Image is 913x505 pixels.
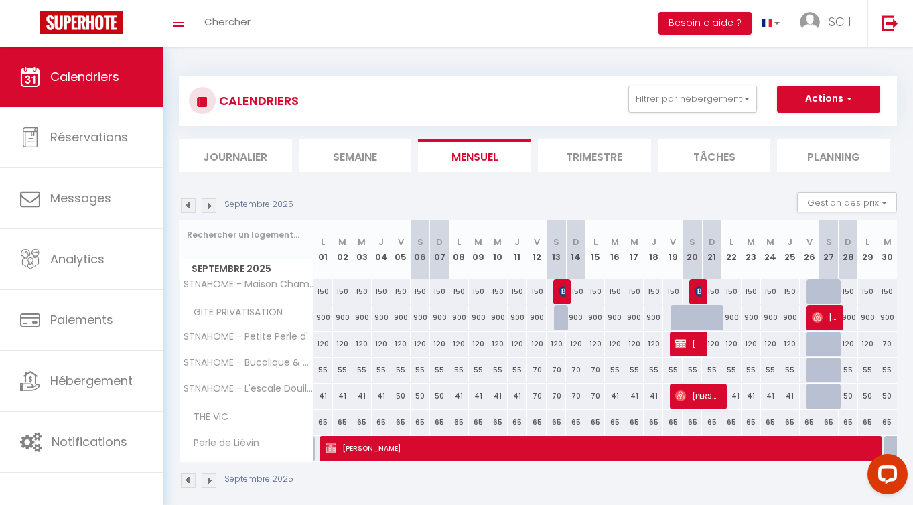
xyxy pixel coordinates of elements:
[559,279,565,304] span: [PERSON_NAME]
[182,358,315,368] span: STNAHOME - Bucolique & Cosy studio à [GEOGRAPHIC_DATA]
[624,410,644,435] div: 65
[488,220,508,279] th: 10
[547,220,566,279] th: 13
[224,198,293,211] p: Septembre 2025
[800,220,819,279] th: 26
[624,332,644,356] div: 120
[182,436,263,451] span: Perle de Liévin
[527,220,547,279] th: 12
[333,220,352,279] th: 02
[644,332,663,356] div: 120
[585,220,605,279] th: 15
[628,86,757,113] button: Filtrer par hébergement
[182,305,286,320] span: GITE PRIVATISATION
[418,139,531,172] li: Mensuel
[857,449,913,505] iframe: LiveChat chat widget
[527,410,547,435] div: 65
[391,410,411,435] div: 65
[702,410,721,435] div: 65
[488,410,508,435] div: 65
[721,358,741,382] div: 55
[858,279,877,304] div: 150
[605,332,624,356] div: 120
[742,305,761,330] div: 900
[50,250,104,267] span: Analytics
[372,305,391,330] div: 900
[182,384,315,394] span: STNAHOME - L'escale Douilette
[702,279,721,304] div: 150
[761,384,780,409] div: 41
[884,236,892,248] abbr: M
[675,383,721,409] span: [PERSON_NAME]
[430,220,449,279] th: 07
[658,139,771,172] li: Tâches
[566,384,585,409] div: 70
[721,279,741,304] div: 150
[761,358,780,382] div: 55
[411,358,430,382] div: 55
[839,279,858,304] div: 150
[534,236,540,248] abbr: V
[430,332,449,356] div: 120
[514,236,520,248] abbr: J
[338,236,346,248] abbr: M
[527,279,547,304] div: 150
[391,279,411,304] div: 150
[391,305,411,330] div: 900
[663,220,683,279] th: 19
[585,410,605,435] div: 65
[372,358,391,382] div: 55
[689,236,695,248] abbr: S
[50,129,128,145] span: Réservations
[333,410,352,435] div: 65
[721,384,741,409] div: 41
[585,384,605,409] div: 70
[372,332,391,356] div: 120
[585,358,605,382] div: 70
[624,220,644,279] th: 17
[411,332,430,356] div: 120
[566,220,585,279] th: 14
[761,332,780,356] div: 120
[742,279,761,304] div: 150
[877,220,897,279] th: 30
[877,358,897,382] div: 55
[742,220,761,279] th: 23
[52,433,127,450] span: Notifications
[566,332,585,356] div: 120
[644,410,663,435] div: 65
[839,332,858,356] div: 120
[839,358,858,382] div: 55
[605,305,624,330] div: 900
[644,220,663,279] th: 18
[352,220,372,279] th: 03
[766,236,774,248] abbr: M
[747,236,755,248] abbr: M
[839,305,858,330] div: 900
[858,358,877,382] div: 55
[508,358,527,382] div: 55
[179,139,292,172] li: Journalier
[352,332,372,356] div: 120
[729,236,733,248] abbr: L
[644,305,663,330] div: 900
[819,410,839,435] div: 65
[780,305,800,330] div: 900
[742,332,761,356] div: 120
[204,15,251,29] span: Chercher
[333,279,352,304] div: 150
[449,332,469,356] div: 120
[877,384,897,409] div: 50
[333,305,352,330] div: 900
[430,384,449,409] div: 50
[882,15,898,31] img: logout
[644,279,663,304] div: 150
[566,358,585,382] div: 70
[663,358,683,382] div: 55
[372,279,391,304] div: 150
[585,305,605,330] div: 900
[372,410,391,435] div: 65
[829,13,851,30] span: SC I
[411,305,430,330] div: 900
[585,279,605,304] div: 150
